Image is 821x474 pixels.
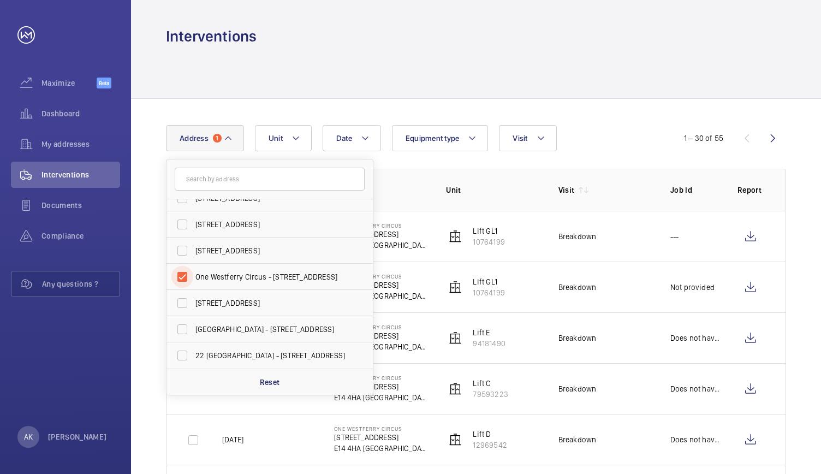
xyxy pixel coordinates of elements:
[41,78,97,88] span: Maximize
[558,185,575,195] p: Visit
[334,375,429,381] p: One Westferry Circus
[473,429,507,440] p: Lift D
[473,440,507,451] p: 12969542
[334,229,429,240] p: [STREET_ADDRESS]
[334,392,429,403] p: E14 4HA [GEOGRAPHIC_DATA]
[473,389,508,400] p: 79593223
[446,185,540,195] p: Unit
[334,425,429,432] p: One Westferry Circus
[42,279,120,289] span: Any questions ?
[166,125,244,151] button: Address1
[449,433,462,446] img: elevator.svg
[684,133,723,144] div: 1 – 30 of 55
[449,230,462,243] img: elevator.svg
[670,383,720,394] p: Does not have one
[558,231,597,242] div: Breakdown
[334,273,429,280] p: One Westferry Circus
[334,443,429,454] p: E14 4HA [GEOGRAPHIC_DATA]
[195,298,346,309] span: [STREET_ADDRESS]
[334,185,429,195] p: Address
[670,185,720,195] p: Job Id
[473,276,504,287] p: Lift GL1
[473,287,504,298] p: 10764199
[24,431,33,442] p: AK
[195,271,346,282] span: One Westferry Circus - [STREET_ADDRESS]
[334,324,429,330] p: One Westferry Circus
[334,280,429,291] p: [STREET_ADDRESS]
[41,230,120,241] span: Compliance
[175,168,365,191] input: Search by address
[334,240,429,251] p: E14 4HA [GEOGRAPHIC_DATA]
[41,169,120,180] span: Interventions
[41,139,120,150] span: My addresses
[513,134,527,143] span: Visit
[48,431,107,442] p: [PERSON_NAME]
[334,432,429,443] p: [STREET_ADDRESS]
[473,338,505,349] p: 94181490
[213,134,222,143] span: 1
[499,125,556,151] button: Visit
[334,222,429,229] p: One Westferry Circus
[195,350,346,361] span: 22 [GEOGRAPHIC_DATA] - [STREET_ADDRESS]
[41,200,120,211] span: Documents
[670,333,720,343] p: Does not have one
[334,381,429,392] p: [STREET_ADDRESS]
[334,330,429,341] p: [STREET_ADDRESS]
[166,26,257,46] h1: Interventions
[334,291,429,301] p: E14 4HA [GEOGRAPHIC_DATA]
[260,377,280,388] p: Reset
[323,125,381,151] button: Date
[406,134,460,143] span: Equipment type
[195,219,346,230] span: [STREET_ADDRESS]
[449,382,462,395] img: elevator.svg
[558,333,597,343] div: Breakdown
[222,434,243,445] p: [DATE]
[670,434,720,445] p: Does not have one
[670,231,679,242] p: ---
[558,383,597,394] div: Breakdown
[392,125,489,151] button: Equipment type
[670,282,715,293] p: Not provided
[473,226,504,236] p: Lift GL1
[473,378,508,389] p: Lift C
[334,341,429,352] p: E14 4HA [GEOGRAPHIC_DATA]
[449,281,462,294] img: elevator.svg
[737,185,764,195] p: Report
[41,108,120,119] span: Dashboard
[195,245,346,256] span: [STREET_ADDRESS]
[255,125,312,151] button: Unit
[180,134,209,143] span: Address
[558,434,597,445] div: Breakdown
[97,78,111,88] span: Beta
[558,282,597,293] div: Breakdown
[269,134,283,143] span: Unit
[449,331,462,345] img: elevator.svg
[473,236,504,247] p: 10764199
[195,324,346,335] span: [GEOGRAPHIC_DATA] - [STREET_ADDRESS]
[473,327,505,338] p: Lift E
[336,134,352,143] span: Date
